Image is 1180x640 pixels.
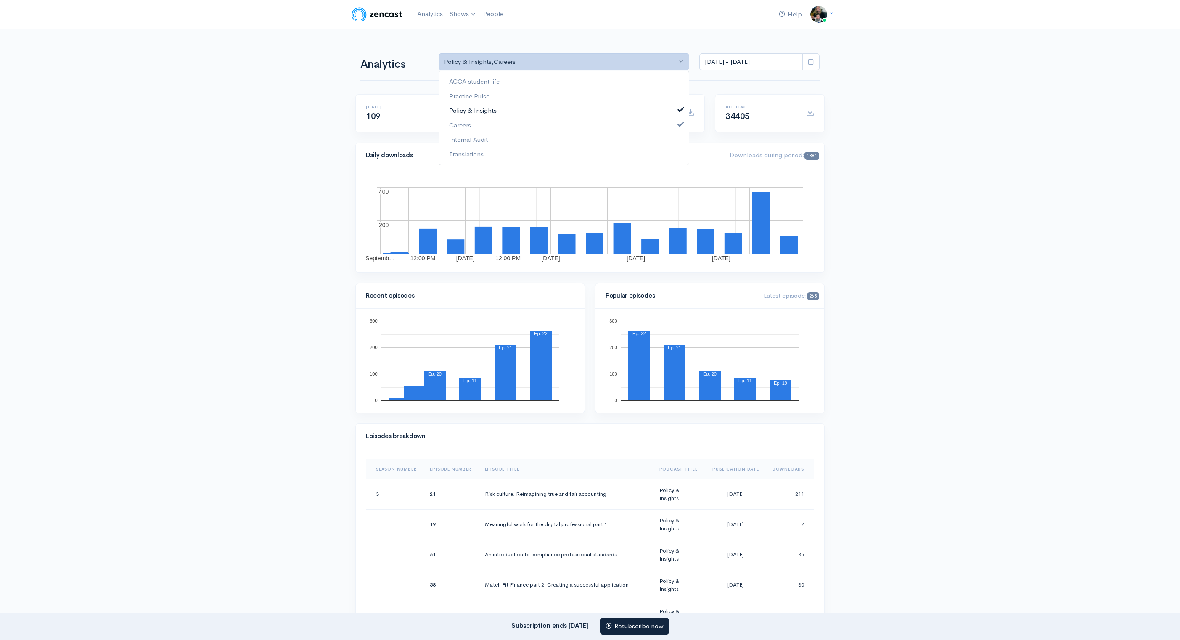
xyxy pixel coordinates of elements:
[807,292,819,300] span: 265
[366,111,381,122] span: 109
[609,318,617,323] text: 300
[653,600,706,630] td: Policy & Insights
[366,178,814,262] svg: A chart.
[609,345,617,350] text: 200
[423,459,478,479] th: Sort column
[439,53,689,71] button: Policy & Insights, Careers
[706,600,766,630] td: [DATE]
[370,318,377,323] text: 300
[360,58,429,71] h1: Analytics
[350,6,404,23] img: ZenCast Logo
[423,479,478,509] td: 21
[668,345,681,350] text: Ep. 21
[449,106,497,116] span: Policy & Insights
[478,600,653,630] td: Match Fit Finance part 1: Getting the basics right
[366,105,436,109] h6: [DATE]
[653,570,706,600] td: Policy & Insights
[738,378,752,383] text: Ep. 11
[764,291,819,299] span: Latest episode:
[478,570,653,600] td: Match Fit Finance part 2: Creating a successful application
[725,105,796,109] h6: All time
[478,479,653,509] td: Risk culture: Reimagining true and fair accounting
[600,618,669,635] a: Resubscribe now
[766,600,814,630] td: 33
[366,479,423,509] td: 3
[766,509,814,540] td: 2
[463,378,477,383] text: Ep. 11
[706,479,766,509] td: [DATE]
[541,255,560,262] text: [DATE]
[444,57,676,67] div: Policy & Insights , Careers
[456,255,475,262] text: [DATE]
[423,570,478,600] td: 58
[766,479,814,509] td: 211
[653,509,706,540] td: Policy & Insights
[478,459,653,479] th: Sort column
[478,540,653,570] td: An introduction to compliance professional standards
[706,509,766,540] td: [DATE]
[366,319,574,403] svg: A chart.
[775,5,805,24] a: Help
[366,459,423,479] th: Sort column
[706,459,766,479] th: Sort column
[379,188,389,195] text: 400
[766,540,814,570] td: 35
[653,479,706,509] td: Policy & Insights
[423,540,478,570] td: 61
[766,459,814,479] th: Sort column
[449,135,488,145] span: Internal Audit
[370,345,377,350] text: 200
[423,600,478,630] td: 56
[379,222,389,228] text: 200
[414,5,446,23] a: Analytics
[725,111,750,122] span: 34405
[428,371,442,376] text: Ep. 20
[653,459,706,479] th: Sort column
[449,149,484,159] span: Translations
[632,331,646,336] text: Ep. 22
[712,255,730,262] text: [DATE]
[366,433,809,440] h4: Episodes breakdown
[446,5,480,24] a: Shows
[423,509,478,540] td: 19
[410,255,435,262] text: 12:00 PM
[606,319,814,403] svg: A chart.
[449,91,489,101] span: Practice Pulse
[653,540,706,570] td: Policy & Insights
[534,331,548,336] text: Ep. 22
[614,398,617,403] text: 0
[511,621,588,629] strong: Subscription ends [DATE]
[774,381,787,386] text: Ep. 19
[499,345,512,350] text: Ep. 21
[609,371,617,376] text: 100
[810,6,827,23] img: ...
[706,540,766,570] td: [DATE]
[703,371,717,376] text: Ep. 20
[366,292,569,299] h4: Recent episodes
[730,151,819,159] span: Downloads during period:
[370,371,377,376] text: 100
[699,53,803,71] input: analytics date range selector
[627,255,645,262] text: [DATE]
[449,77,500,87] span: ACCA student life
[480,5,507,23] a: People
[706,570,766,600] td: [DATE]
[804,152,819,160] span: 1884
[375,398,377,403] text: 0
[366,152,720,159] h4: Daily downloads
[606,292,754,299] h4: Popular episodes
[449,120,471,130] span: Careers
[365,255,395,262] text: Septemb…
[766,570,814,600] td: 30
[495,255,521,262] text: 12:00 PM
[478,509,653,540] td: Meaningful work for the digital professional part 1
